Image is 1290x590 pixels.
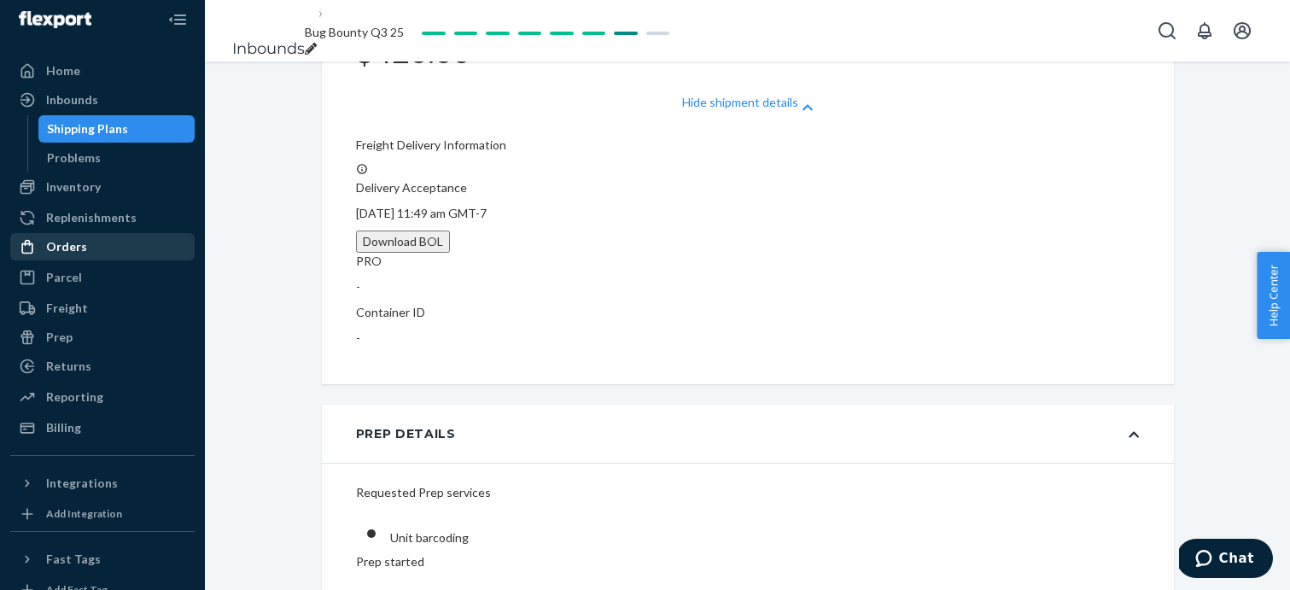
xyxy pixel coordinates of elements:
p: Container ID [356,304,1140,321]
p: Unit barcoding [390,531,1140,544]
a: Parcel [10,264,195,291]
span: Bug Bounty Q3 25 [305,25,404,39]
button: Download BOL [356,231,450,253]
p: Hide shipment details [682,94,798,111]
div: Reporting [46,388,103,406]
p: - [356,330,1140,347]
p: Delivery Acceptance [356,179,1140,196]
div: Inbounds [46,91,98,108]
button: Open account menu [1225,14,1259,48]
div: Returns [46,358,91,375]
button: Fast Tags [10,546,195,573]
a: Problems [38,144,196,172]
header: Prep started [356,553,1140,570]
div: Fast Tags [46,551,101,568]
a: Prep [10,324,195,351]
div: Freight [46,300,88,317]
div: Add Integration [46,506,122,521]
p: [DATE] 11:49 am GMT-7 [356,205,1140,222]
p: Freight Delivery Information [356,137,1140,154]
p: PRO [356,253,1140,270]
a: Inbounds [232,39,305,58]
div: Orders [46,238,87,255]
button: Open Search Box [1150,14,1184,48]
p: - [356,278,1140,295]
p: Requested Prep services [356,484,1140,501]
a: Replenishments [10,204,195,231]
a: Orders [10,233,195,260]
div: Prep [46,329,73,346]
a: Inventory [10,173,195,201]
a: Reporting [10,383,195,411]
button: Close Navigation [161,3,195,37]
button: Open notifications [1188,14,1222,48]
a: Inbounds [10,86,195,114]
a: Add Integration [10,504,195,524]
button: Integrations [10,470,195,497]
div: Parcel [46,269,82,286]
img: Flexport logo [19,11,91,28]
button: Help Center [1257,252,1290,339]
div: Integrations [46,475,118,492]
iframe: Opens a widget where you can chat to one of our agents [1179,539,1273,581]
a: Returns [10,353,195,380]
a: Freight [10,295,195,322]
div: Home [46,62,80,79]
a: Shipping Plans [38,115,196,143]
div: Inventory [46,178,101,196]
div: Problems [47,149,101,166]
a: Billing [10,414,195,441]
div: Billing [46,419,81,436]
div: Shipping Plans [47,120,128,137]
div: Replenishments [46,209,137,226]
a: Home [10,57,195,85]
div: Prep Details [356,425,456,442]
